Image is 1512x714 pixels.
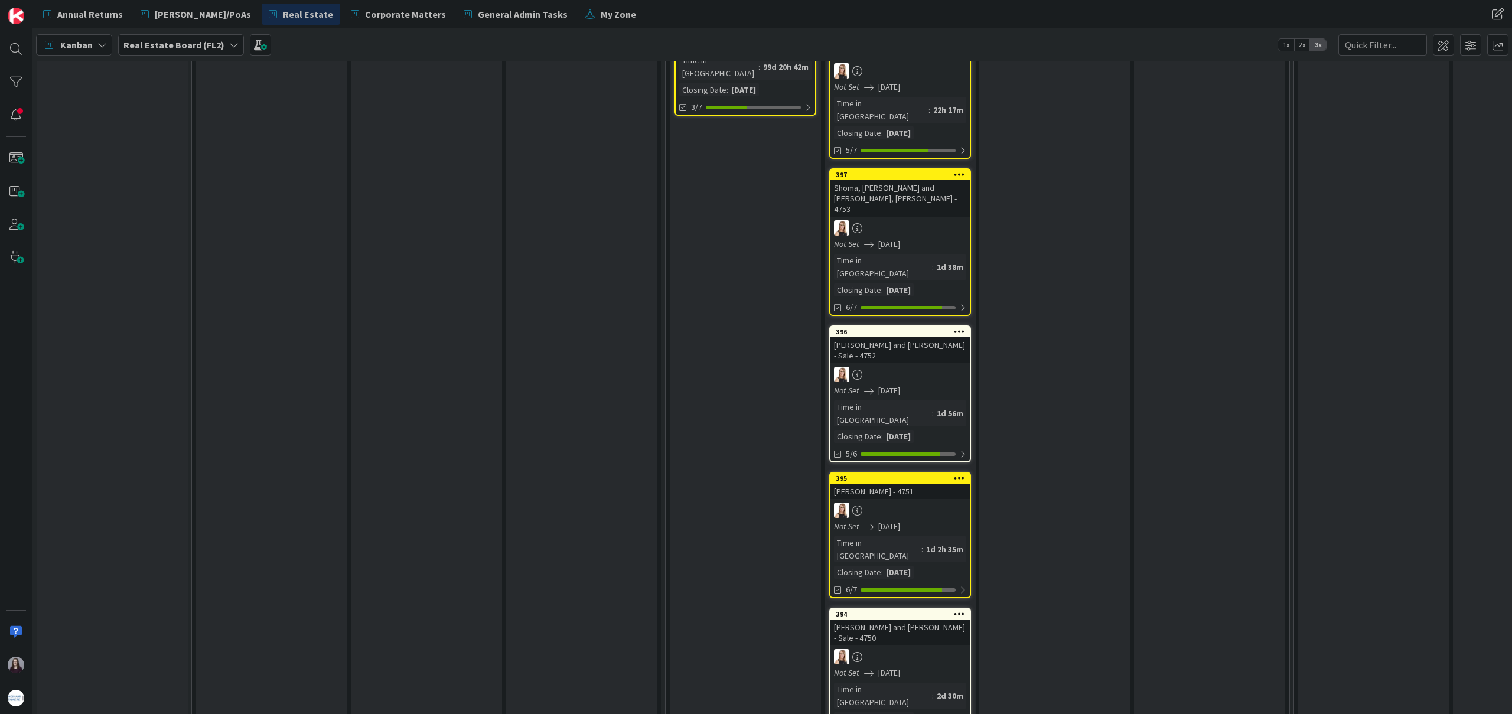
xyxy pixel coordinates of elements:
span: Corporate Matters [365,7,446,21]
a: Annual Returns [36,4,130,25]
span: 3x [1310,39,1326,51]
img: DB [834,367,849,382]
span: Kanban [60,38,93,52]
div: Closing Date [834,566,881,579]
div: 2d 30m [934,689,966,702]
a: 395[PERSON_NAME] - 4751DBNot Set[DATE]Time in [GEOGRAPHIC_DATA]:1d 2h 35mClosing Date:[DATE]6/7 [829,472,971,598]
span: : [932,407,934,420]
div: 397 [830,169,970,180]
a: Corporate Matters [344,4,453,25]
i: Not Set [834,239,859,249]
i: Not Set [834,521,859,532]
div: [PERSON_NAME] and [PERSON_NAME] - Sale - 4752 [830,337,970,363]
span: [DATE] [878,238,900,250]
span: [DATE] [878,384,900,397]
div: Closing Date [834,126,881,139]
div: Time in [GEOGRAPHIC_DATA] [679,54,758,80]
img: DB [834,220,849,236]
span: 3/7 [691,101,702,113]
a: Real Estate [262,4,340,25]
div: [DATE] [883,566,914,579]
div: [DATE] [883,430,914,443]
a: 396[PERSON_NAME] and [PERSON_NAME] - Sale - 4752DBNot Set[DATE]Time in [GEOGRAPHIC_DATA]:1d 56mCl... [829,325,971,462]
b: Real Estate Board (FL2) [123,39,224,51]
div: 22h 17m [930,103,966,116]
span: : [932,689,934,702]
i: Not Set [834,385,859,396]
span: [PERSON_NAME]/PoAs [155,7,251,21]
img: DB [834,503,849,518]
span: : [928,103,930,116]
span: [DATE] [878,667,900,679]
div: 395 [836,474,970,482]
div: [DATE] [883,283,914,296]
div: DB [830,220,970,236]
span: 6/7 [846,583,857,596]
input: Quick Filter... [1338,34,1427,56]
div: 394 [830,609,970,620]
a: My Zone [578,4,643,25]
div: DB [830,63,970,79]
span: 5/6 [846,448,857,460]
span: : [881,283,883,296]
div: [PERSON_NAME] - 4751 [830,484,970,499]
i: Not Set [834,81,859,92]
span: [DATE] [878,81,900,93]
div: Closing Date [679,83,726,96]
span: My Zone [601,7,636,21]
div: DB [830,503,970,518]
div: DB [830,367,970,382]
div: 396 [836,328,970,336]
a: 397Shoma, [PERSON_NAME] and [PERSON_NAME], [PERSON_NAME] - 4753DBNot Set[DATE]Time in [GEOGRAPHIC... [829,168,971,316]
span: 6/7 [846,301,857,314]
div: 396 [830,327,970,337]
div: 397Shoma, [PERSON_NAME] and [PERSON_NAME], [PERSON_NAME] - 4753 [830,169,970,217]
span: 5/7 [846,144,857,157]
div: Time in [GEOGRAPHIC_DATA] [834,683,932,709]
img: DB [834,649,849,664]
div: Time in [GEOGRAPHIC_DATA] [834,97,928,123]
span: Real Estate [283,7,333,21]
a: [PERSON_NAME]/PoAs [133,4,258,25]
div: DB [830,649,970,664]
span: : [932,260,934,273]
div: 99d 20h 42m [760,60,812,73]
i: Not Set [834,667,859,678]
div: 396[PERSON_NAME] and [PERSON_NAME] - Sale - 4752 [830,327,970,363]
img: BC [8,657,24,673]
div: 394 [836,610,970,618]
div: Closing Date [834,283,881,296]
img: DB [834,63,849,79]
span: 2x [1294,39,1310,51]
span: : [726,83,728,96]
div: [DATE] [728,83,759,96]
div: Closing Date [834,430,881,443]
span: Annual Returns [57,7,123,21]
div: Time in [GEOGRAPHIC_DATA] [834,254,932,280]
a: DBNot Set[DATE]Time in [GEOGRAPHIC_DATA]:22h 17mClosing Date:[DATE]5/7 [829,22,971,159]
img: avatar [8,690,24,706]
div: Shoma, [PERSON_NAME] and [PERSON_NAME], [PERSON_NAME] - 4753 [830,180,970,217]
div: Time in [GEOGRAPHIC_DATA] [834,400,932,426]
div: 395[PERSON_NAME] - 4751 [830,473,970,499]
div: [PERSON_NAME] and [PERSON_NAME] - Sale - 4750 [830,620,970,645]
div: 394[PERSON_NAME] and [PERSON_NAME] - Sale - 4750 [830,609,970,645]
div: 1d 2h 35m [923,543,966,556]
span: : [758,60,760,73]
div: 395 [830,473,970,484]
span: 1x [1278,39,1294,51]
span: : [881,430,883,443]
div: 1d 38m [934,260,966,273]
a: General Admin Tasks [457,4,575,25]
span: General Admin Tasks [478,7,568,21]
img: Visit kanbanzone.com [8,8,24,24]
span: : [881,126,883,139]
span: : [921,543,923,556]
div: [DATE] [883,126,914,139]
span: [DATE] [878,520,900,533]
div: Time in [GEOGRAPHIC_DATA] [834,536,921,562]
span: : [881,566,883,579]
div: 1d 56m [934,407,966,420]
div: 397 [836,171,970,179]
